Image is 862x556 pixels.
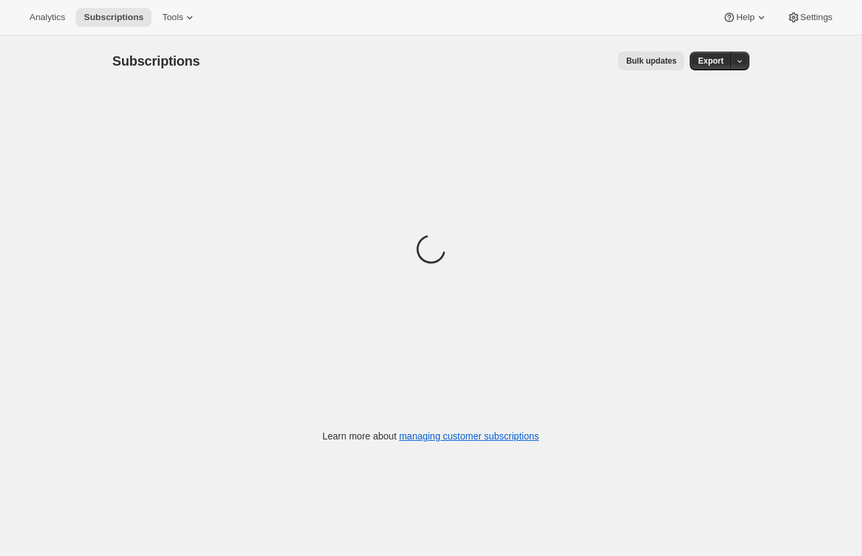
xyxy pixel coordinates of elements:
span: Bulk updates [626,56,676,66]
span: Analytics [29,12,65,23]
span: Tools [162,12,183,23]
span: Subscriptions [113,54,200,68]
button: Help [715,8,776,27]
button: Subscriptions [76,8,151,27]
button: Bulk updates [618,52,684,70]
p: Learn more about [322,429,539,443]
span: Help [736,12,754,23]
button: Settings [779,8,841,27]
button: Export [690,52,731,70]
span: Export [698,56,723,66]
span: Subscriptions [84,12,143,23]
button: Tools [154,8,204,27]
a: managing customer subscriptions [399,431,539,441]
span: Settings [800,12,833,23]
button: Analytics [21,8,73,27]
